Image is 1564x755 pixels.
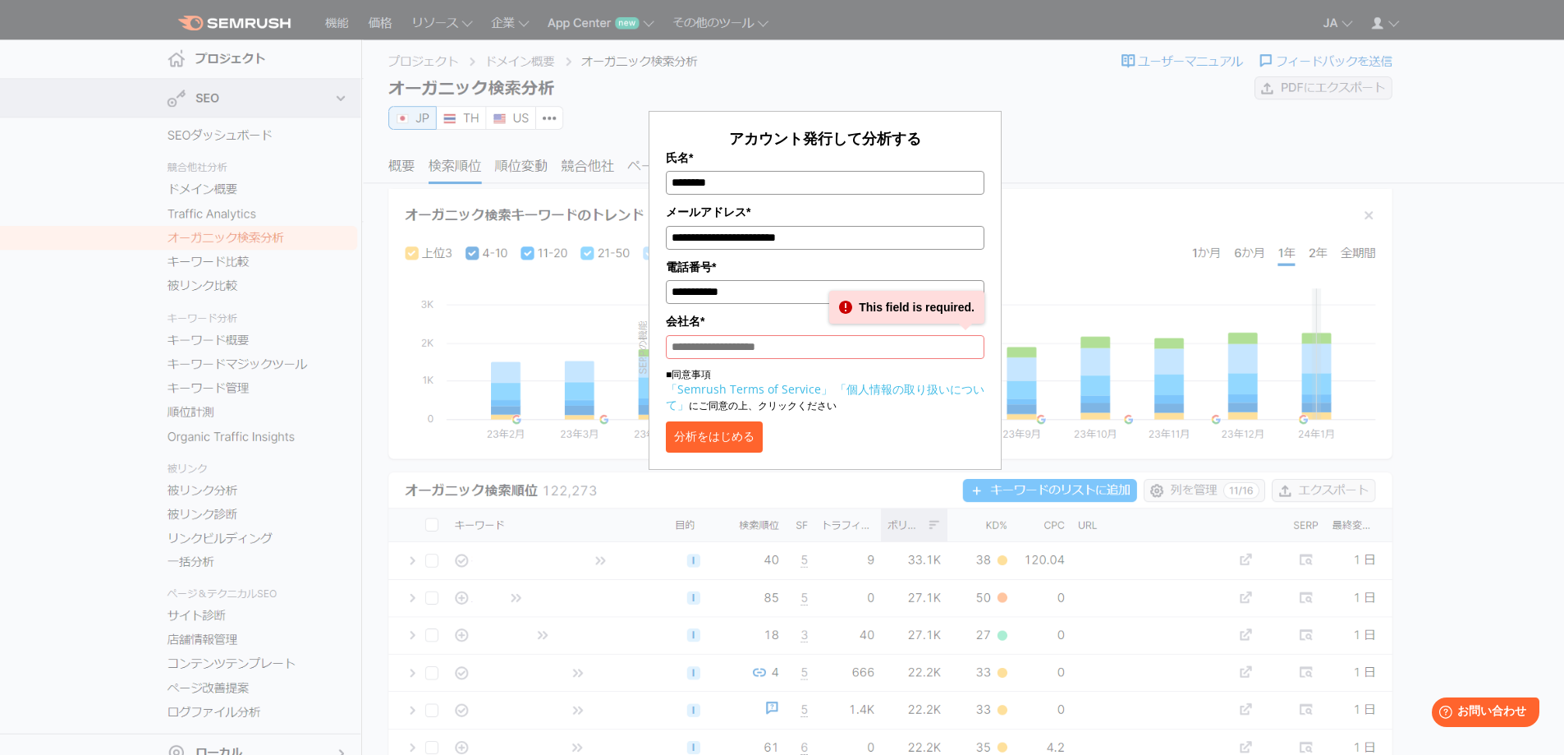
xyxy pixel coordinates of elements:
div: This field is required. [829,291,984,324]
span: アカウント発行して分析する [729,128,921,148]
img: npw-badge-icon-locked.svg [961,177,974,190]
a: 「Semrush Terms of Service」 [666,381,832,397]
p: ■同意事項 にご同意の上、クリックください [666,367,984,413]
label: 電話番号* [666,258,984,276]
button: 分析をはじめる [666,421,763,453]
label: メールアドレス* [666,203,984,221]
a: 「個人情報の取り扱いについて」 [666,381,984,412]
iframe: Help widget launcher [1418,691,1546,737]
